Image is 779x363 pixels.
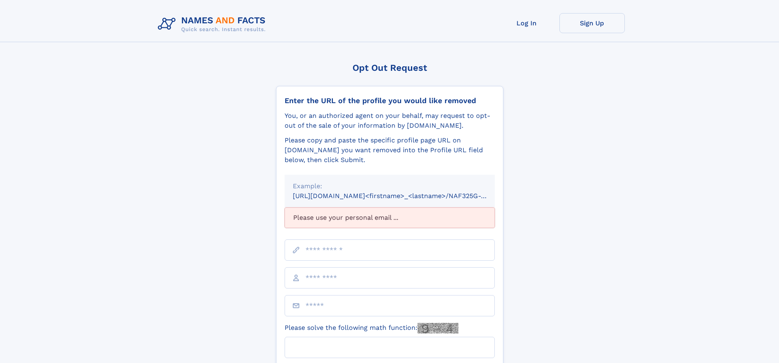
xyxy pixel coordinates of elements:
div: Opt Out Request [276,63,503,73]
img: Logo Names and Facts [155,13,272,35]
div: Please use your personal email ... [285,207,495,228]
a: Sign Up [559,13,625,33]
div: Enter the URL of the profile you would like removed [285,96,495,105]
label: Please solve the following math function: [285,323,458,334]
div: You, or an authorized agent on your behalf, may request to opt-out of the sale of your informatio... [285,111,495,131]
small: [URL][DOMAIN_NAME]<firstname>_<lastname>/NAF325G-xxxxxxxx [293,192,510,200]
a: Log In [494,13,559,33]
div: Example: [293,181,487,191]
div: Please copy and paste the specific profile page URL on [DOMAIN_NAME] you want removed into the Pr... [285,135,495,165]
